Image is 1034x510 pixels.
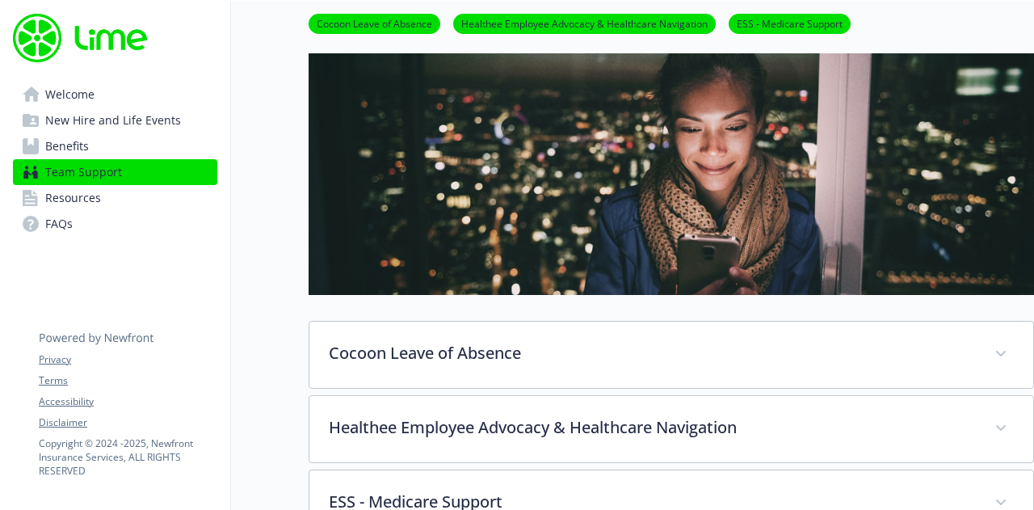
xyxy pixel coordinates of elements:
span: Benefits [45,133,89,159]
a: New Hire and Life Events [13,107,217,133]
a: ESS - Medicare Support [729,15,851,31]
a: Welcome [13,82,217,107]
p: Cocoon Leave of Absence [329,341,975,365]
a: Accessibility [39,394,216,409]
a: Resources [13,185,217,211]
img: team support page banner [309,53,1034,295]
a: Cocoon Leave of Absence [309,15,440,31]
div: Cocoon Leave of Absence [309,322,1033,388]
span: New Hire and Life Events [45,107,181,133]
span: FAQs [45,211,73,237]
span: Team Support [45,159,122,185]
span: Welcome [45,82,95,107]
a: Healthee Employee Advocacy & Healthcare Navigation [453,15,716,31]
a: Team Support [13,159,217,185]
a: Disclaimer [39,415,216,430]
a: Privacy [39,352,216,367]
a: Benefits [13,133,217,159]
p: Healthee Employee Advocacy & Healthcare Navigation [329,415,975,440]
span: Resources [45,185,101,211]
div: Healthee Employee Advocacy & Healthcare Navigation [309,396,1033,462]
a: FAQs [13,211,217,237]
p: Copyright © 2024 - 2025 , Newfront Insurance Services, ALL RIGHTS RESERVED [39,436,216,478]
a: Terms [39,373,216,388]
